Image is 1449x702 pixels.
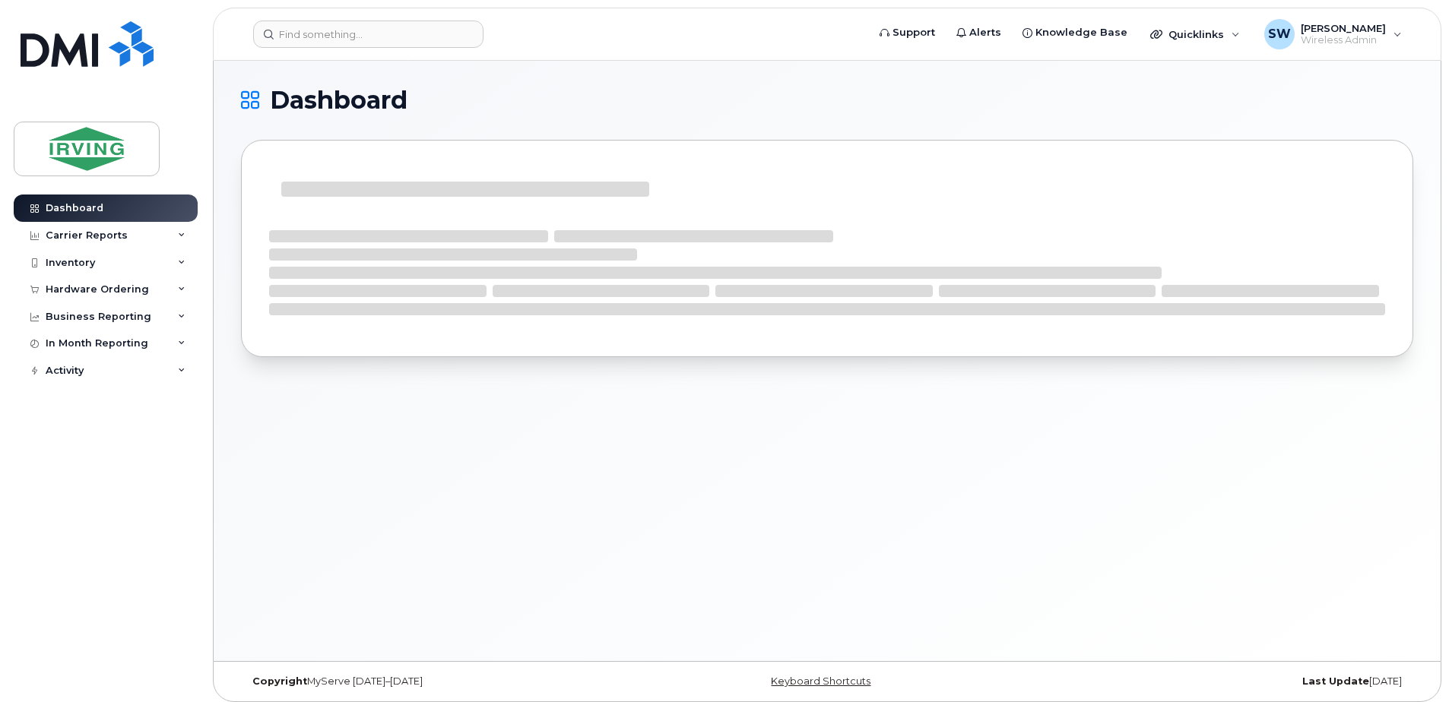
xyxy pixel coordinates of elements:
div: MyServe [DATE]–[DATE] [241,675,632,688]
strong: Last Update [1302,675,1369,687]
strong: Copyright [252,675,307,687]
a: Keyboard Shortcuts [771,675,870,687]
div: [DATE] [1023,675,1413,688]
span: Dashboard [270,89,407,112]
